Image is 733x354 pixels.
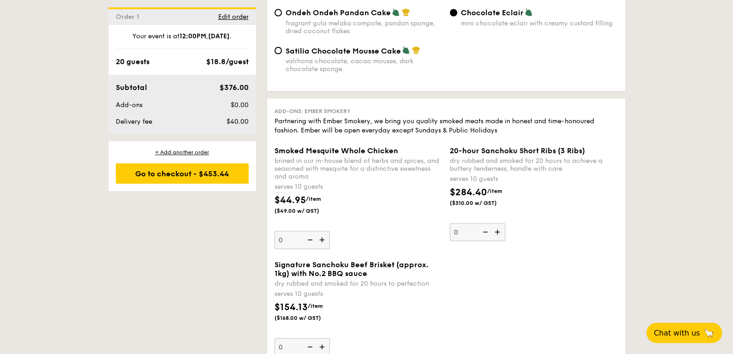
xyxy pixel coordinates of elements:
img: icon-vegetarian.fe4039eb.svg [524,8,533,16]
span: 🦙 [703,328,715,338]
div: dry rubbed and smoked for 20 hours to achieve a buttery tenderness, handle with care [450,156,618,172]
img: icon-add.58712e84.svg [316,231,330,248]
div: mini chocolate eclair with creamy custard filling [461,19,618,27]
span: /item [487,187,502,194]
span: Order 1 [116,13,143,21]
div: Your event is at , . [116,32,249,49]
input: Chocolate Eclairmini chocolate eclair with creamy custard filling [450,9,457,16]
span: /item [306,195,321,202]
img: icon-reduce.1d2dbef1.svg [302,231,316,248]
div: Go to checkout - $453.44 [116,163,249,184]
div: $18.8/guest [206,56,249,67]
img: icon-vegetarian.fe4039eb.svg [402,46,410,54]
input: Smoked Mesquite Whole Chickenbrined in our in-house blend of herbs and spices, and seasoned with ... [274,231,330,249]
div: serves 10 guests [450,174,618,183]
span: ($168.00 w/ GST) [274,314,337,321]
div: valrhona chocolate, cacao mousse, dark chocolate sponge [286,57,442,72]
span: Add-ons: Ember Smokery [274,108,351,114]
span: $154.13 [274,301,308,312]
span: $44.95 [274,194,306,205]
span: Edit order [218,13,249,21]
span: $284.40 [450,186,487,198]
span: $376.00 [219,83,248,92]
span: ($310.00 w/ GST) [450,199,513,206]
div: Partnering with Ember Smokery, we bring you quality smoked meats made in honest and time-honoured... [274,116,618,135]
span: $40.00 [226,118,248,126]
input: Satilia Chocolate Mousse Cakevalrhona chocolate, cacao mousse, dark chocolate sponge [274,47,282,54]
button: Chat with us🦙 [646,323,722,343]
span: ($49.00 w/ GST) [274,207,337,214]
input: 20-hour Sanchoku Short Ribs (3 Ribs)dry rubbed and smoked for 20 hours to achieve a buttery tende... [450,223,505,241]
span: Delivery fee [116,118,152,126]
img: icon-reduce.1d2dbef1.svg [477,223,491,240]
span: /item [308,302,323,309]
img: icon-vegetarian.fe4039eb.svg [392,8,400,16]
div: 20 guests [116,56,149,67]
div: fragrant gula melaka compote, pandan sponge, dried coconut flakes [286,19,442,35]
span: Signature Sanchoku Beef Brisket (approx. 1kg) with No.2 BBQ sauce [274,260,429,277]
input: Ondeh Ondeh Pandan Cakefragrant gula melaka compote, pandan sponge, dried coconut flakes [274,9,282,16]
span: Chocolate Eclair [461,8,524,17]
span: Smoked Mesquite Whole Chicken [274,146,398,155]
div: brined in our in-house blend of herbs and spices, and seasoned with mesquite for a distinctive sw... [274,156,442,180]
img: icon-chef-hat.a58ddaea.svg [412,46,420,54]
img: icon-add.58712e84.svg [491,223,505,240]
div: serves 10 guests [274,289,442,298]
span: Chat with us [654,329,700,337]
span: Subtotal [116,83,147,92]
img: icon-chef-hat.a58ddaea.svg [402,8,410,16]
span: 20-hour Sanchoku Short Ribs (3 Ribs) [450,146,585,155]
div: dry rubbed and smoked for 20 hours to perfection [274,279,442,287]
strong: [DATE] [208,32,230,40]
span: Ondeh Ondeh Pandan Cake [286,8,391,17]
span: $0.00 [230,101,248,109]
strong: 12:00PM [179,32,206,40]
div: serves 10 guests [274,182,442,191]
div: + Add another order [116,149,249,156]
span: Add-ons [116,101,143,109]
span: Satilia Chocolate Mousse Cake [286,46,401,55]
